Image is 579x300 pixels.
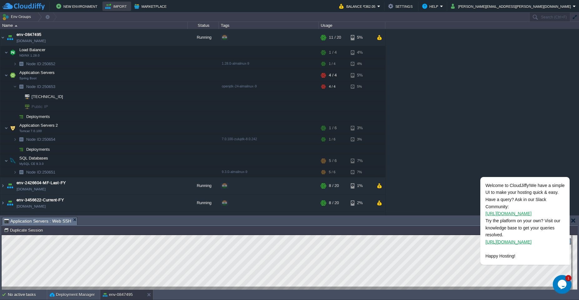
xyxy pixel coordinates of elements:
div: Running [188,177,219,194]
img: AMDAwAAAACH5BAEAAAAALAAAAAABAAEAAAICRAEAOw== [0,212,5,229]
a: Node ID:250654 [26,137,56,142]
div: Status [188,22,219,29]
span: Load Balancer [19,47,46,52]
img: AMDAwAAAACH5BAEAAAAALAAAAAABAAEAAAICRAEAOw== [17,112,26,121]
span: SQL Databases [19,155,49,161]
span: 250654 [26,137,56,142]
a: Deployments [26,147,51,152]
img: AMDAwAAAACH5BAEAAAAALAAAAAABAAEAAAICRAEAOw== [13,112,17,121]
span: 250652 [26,61,56,66]
iframe: chat widget [553,275,573,294]
img: AMDAwAAAACH5BAEAAAAALAAAAAABAAEAAAICRAEAOw== [4,122,8,134]
div: 2% [351,194,371,211]
img: AMDAwAAAACH5BAEAAAAALAAAAAABAAEAAAICRAEAOw== [13,167,17,177]
span: openjdk-24-almalinux-9 [222,84,257,88]
div: 1 / 6 [329,135,335,144]
button: Env Groups [2,12,33,21]
a: SQL DatabasesMySQL CE 9.3.0 [19,156,49,160]
img: AMDAwAAAACH5BAEAAAAALAAAAAABAAEAAAICRAEAOw== [17,92,21,101]
img: AMDAwAAAACH5BAEAAAAALAAAAAABAAEAAAICRAEAOw== [13,82,17,91]
a: [DOMAIN_NAME] [17,203,46,209]
div: Running [188,29,219,46]
img: AMDAwAAAACH5BAEAAAAALAAAAAABAAEAAAICRAEAOw== [17,145,26,154]
img: AMDAwAAAACH5BAEAAAAALAAAAAABAAEAAAICRAEAOw== [0,177,5,194]
button: Settings [388,2,414,10]
img: AMDAwAAAACH5BAEAAAAALAAAAAABAAEAAAICRAEAOw== [8,122,17,134]
span: env-0847495 [17,32,42,38]
div: 5 / 6 [329,155,337,167]
div: 4 / 4 [329,82,335,91]
button: Deployment Manager [50,292,95,298]
button: New Environment [56,2,99,10]
img: AMDAwAAAACH5BAEAAAAALAAAAAABAAEAAAICRAEAOw== [0,194,5,211]
a: Application Servers 2Tomcat 7.0.100 [19,123,59,128]
img: AMDAwAAAACH5BAEAAAAALAAAAAABAAEAAAICRAEAOw== [4,69,8,81]
span: Application Servers : Web SSH [4,217,71,225]
a: Node ID:250653 [26,84,56,89]
div: 1 / 4 [329,59,335,69]
div: Running [188,194,219,211]
a: [DOMAIN_NAME] [17,186,46,192]
div: Tags [219,22,319,29]
a: env-3456622-Current-FY [17,197,64,203]
span: Application Servers [19,70,56,75]
a: Public IP [31,104,49,109]
div: 5 / 6 [329,167,335,177]
div: Name [1,22,187,29]
img: AMDAwAAAACH5BAEAAAAALAAAAAABAAEAAAICRAEAOw== [8,155,17,167]
a: Node ID:250652 [26,61,56,66]
span: Node ID: [26,137,42,142]
div: 1% [351,212,371,229]
span: 9.3.0-almalinux-9 [222,170,247,174]
img: AMDAwAAAACH5BAEAAAAALAAAAAABAAEAAAICRAEAOw== [13,145,17,154]
img: AMDAwAAAACH5BAEAAAAALAAAAAABAAEAAAICRAEAOw== [17,82,26,91]
button: Duplicate Session [4,227,45,233]
img: AMDAwAAAACH5BAEAAAAALAAAAAABAAEAAAICRAEAOw== [17,102,21,111]
div: 7% [351,167,371,177]
span: 250653 [26,84,56,89]
div: 4% [351,46,371,59]
button: Help [422,2,440,10]
div: 5% [351,29,371,46]
a: env-3775675-MB-Demo [17,214,62,220]
div: 1% [351,177,371,194]
img: AMDAwAAAACH5BAEAAAAALAAAAAABAAEAAAICRAEAOw== [8,46,17,59]
img: AMDAwAAAACH5BAEAAAAALAAAAAABAAEAAAICRAEAOw== [0,29,5,46]
span: Node ID: [26,84,42,89]
div: Stopped [188,212,219,229]
img: AMDAwAAAACH5BAEAAAAALAAAAAABAAEAAAICRAEAOw== [4,155,8,167]
img: AMDAwAAAACH5BAEAAAAALAAAAAABAAEAAAICRAEAOw== [6,177,14,194]
span: Deployments [26,114,51,119]
button: [PERSON_NAME][EMAIL_ADDRESS][PERSON_NAME][DOMAIN_NAME] [451,2,573,10]
div: 1 / 6 [329,122,337,134]
img: AMDAwAAAACH5BAEAAAAALAAAAAABAAEAAAICRAEAOw== [17,59,26,69]
span: 1.28.0-almalinux-9 [222,61,249,65]
img: AMDAwAAAACH5BAEAAAAALAAAAAABAAEAAAICRAEAOw== [21,92,29,101]
div: 5% [351,82,371,91]
img: AMDAwAAAACH5BAEAAAAALAAAAAABAAEAAAICRAEAOw== [6,194,14,211]
img: AMDAwAAAACH5BAEAAAAALAAAAAABAAEAAAICRAEAOw== [17,167,26,177]
div: 4 / 4 [329,69,337,81]
img: AMDAwAAAACH5BAEAAAAALAAAAAABAAEAAAICRAEAOw== [13,135,17,144]
a: [TECHNICAL_ID] [31,94,64,99]
a: Application ServersSpring Boot [19,70,56,75]
a: env-2426604-MF-Last-FY [17,180,66,186]
img: AMDAwAAAACH5BAEAAAAALAAAAAABAAEAAAICRAEAOw== [6,29,14,46]
span: Spring Boot [19,76,37,80]
img: CloudJiffy [2,2,45,10]
button: Import [105,2,129,10]
a: [DOMAIN_NAME] [17,38,46,44]
span: Node ID: [26,170,42,175]
span: Node ID: [26,61,42,66]
span: NGINX 1.28.0 [19,54,40,57]
img: AMDAwAAAACH5BAEAAAAALAAAAAABAAEAAAICRAEAOw== [6,212,14,229]
div: 0 / 16 [329,212,339,229]
button: Balance ₹362.05 [339,2,377,10]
